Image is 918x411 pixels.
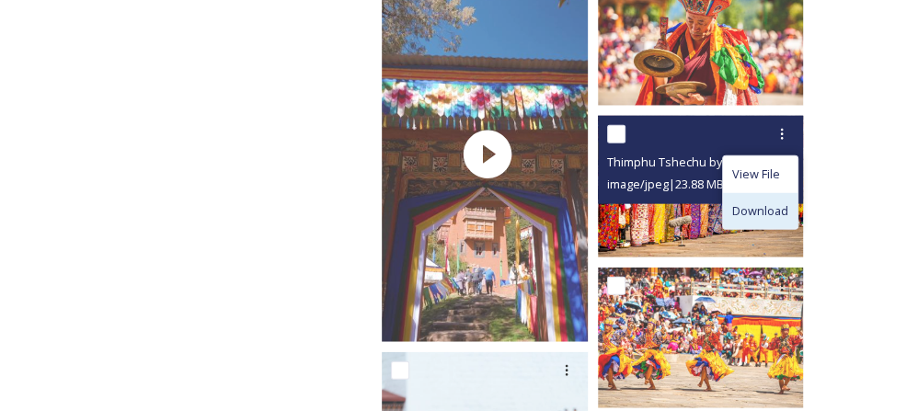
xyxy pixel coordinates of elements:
[732,166,780,183] span: View File
[598,268,809,408] img: Thimphu Tshechu by Bassem Nimah70.jpg
[732,202,788,220] span: Download
[607,153,839,170] span: Thimphu Tshechu by Bassem Nimah20.jpg
[607,176,788,192] span: image/jpeg | 23.88 MB | 6016 x 4016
